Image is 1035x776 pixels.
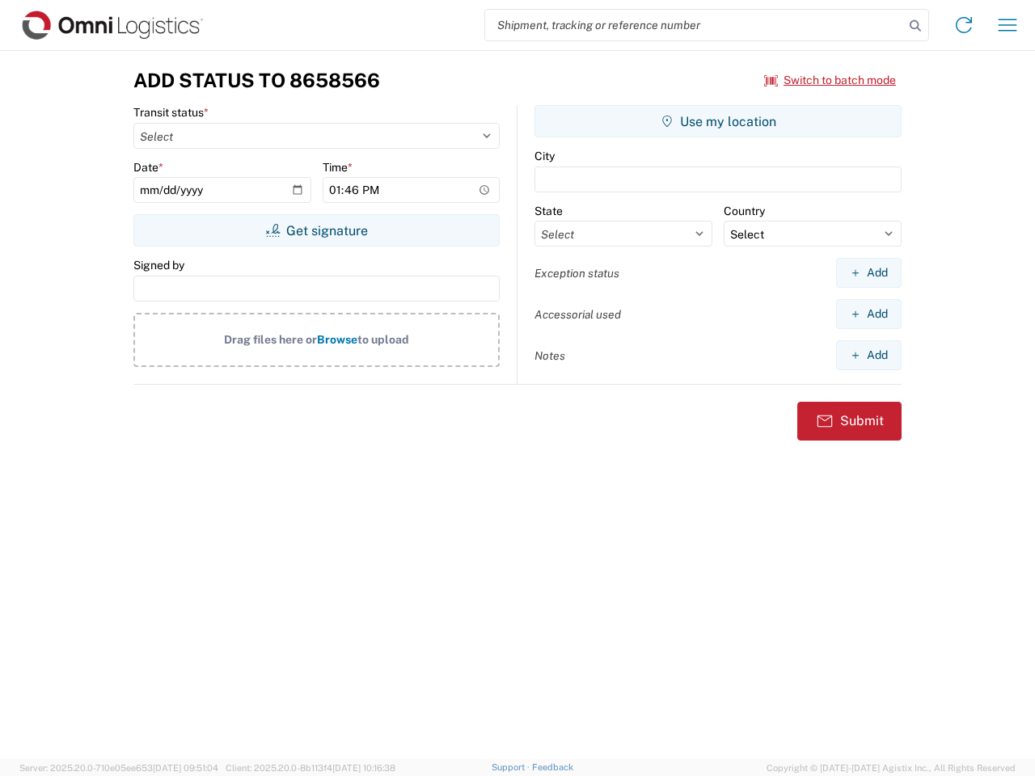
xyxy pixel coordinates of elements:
[836,299,902,329] button: Add
[133,105,209,120] label: Transit status
[224,333,317,346] span: Drag files here or
[534,348,565,363] label: Notes
[133,160,163,175] label: Date
[724,204,765,218] label: Country
[323,160,353,175] label: Time
[836,258,902,288] button: Add
[767,761,1016,775] span: Copyright © [DATE]-[DATE] Agistix Inc., All Rights Reserved
[226,763,395,773] span: Client: 2025.20.0-8b113f4
[485,10,904,40] input: Shipment, tracking or reference number
[836,340,902,370] button: Add
[317,333,357,346] span: Browse
[534,105,902,137] button: Use my location
[534,149,555,163] label: City
[534,307,621,322] label: Accessorial used
[153,763,218,773] span: [DATE] 09:51:04
[133,214,500,247] button: Get signature
[764,67,896,94] button: Switch to batch mode
[532,762,573,772] a: Feedback
[492,762,532,772] a: Support
[133,258,184,272] label: Signed by
[133,69,380,92] h3: Add Status to 8658566
[534,204,563,218] label: State
[332,763,395,773] span: [DATE] 10:16:38
[19,763,218,773] span: Server: 2025.20.0-710e05ee653
[797,402,902,441] button: Submit
[357,333,409,346] span: to upload
[534,266,619,280] label: Exception status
